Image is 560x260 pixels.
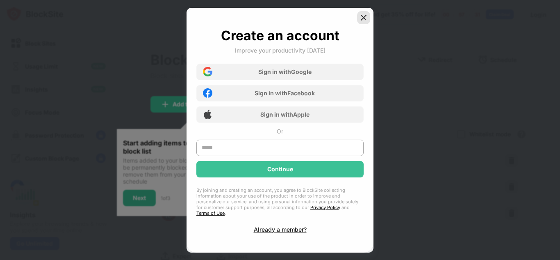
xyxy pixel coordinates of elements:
div: Sign in with Facebook [255,90,315,97]
div: By joining and creating an account, you agree to BlockSite collecting information about your use ... [196,187,364,216]
div: Sign in with Apple [260,111,310,118]
div: Improve your productivity [DATE] [235,47,326,54]
div: Sign in with Google [258,68,312,75]
a: Privacy Policy [310,205,340,210]
img: facebook-icon.png [203,88,212,98]
div: Continue [267,166,293,173]
div: Already a member? [254,226,307,233]
img: google-icon.png [203,67,212,76]
div: Create an account [221,28,339,44]
img: apple-icon.png [203,110,212,119]
a: Terms of Use [196,210,225,216]
div: Or [277,128,283,135]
